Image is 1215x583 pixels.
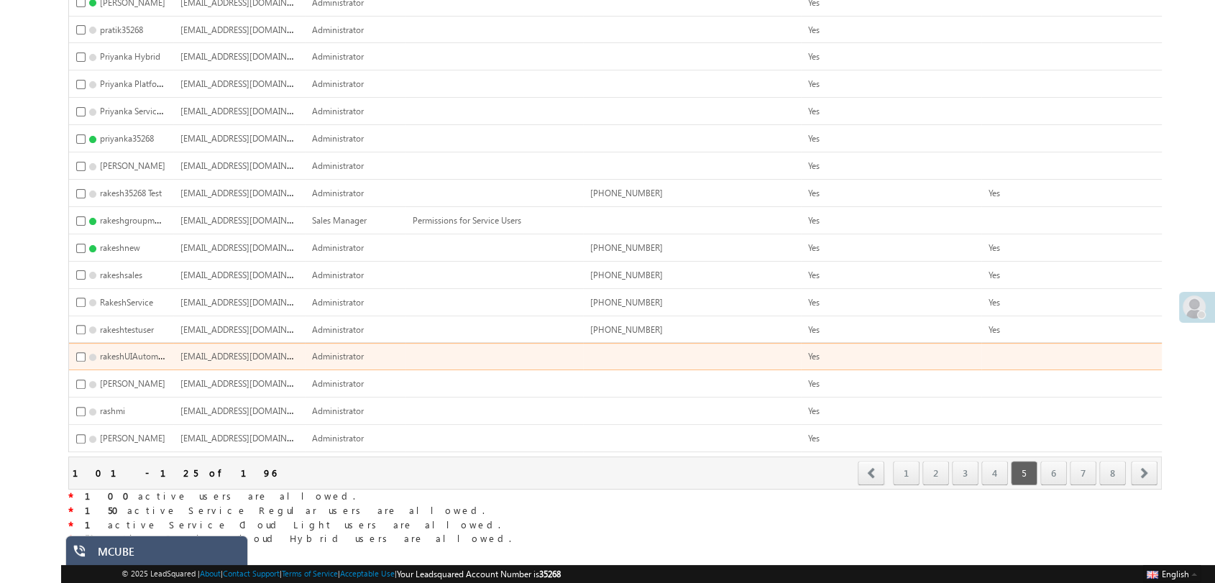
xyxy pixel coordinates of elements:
[180,241,318,253] span: [EMAIL_ADDRESS][DOMAIN_NAME]
[989,270,1000,280] span: Yes
[858,461,884,485] span: prev
[413,215,521,226] span: Permissions for Service Users
[989,324,1000,335] span: Yes
[98,545,237,565] div: MCUBE
[858,462,885,485] a: prev
[180,377,318,389] span: [EMAIL_ADDRESS][DOMAIN_NAME]
[100,24,143,35] span: pratik35268
[590,242,663,253] span: [PHONE_NUMBER]
[312,188,364,198] span: Administrator
[312,51,364,62] span: Administrator
[100,133,154,144] span: priyanka35268
[200,569,221,578] a: About
[1011,461,1037,485] span: 5
[100,433,165,444] span: [PERSON_NAME]
[180,295,318,308] span: [EMAIL_ADDRESS][DOMAIN_NAME]
[808,297,820,308] span: Yes
[100,297,153,308] span: RakeshService
[808,324,820,335] span: Yes
[100,242,140,253] span: rakeshnew
[808,24,820,35] span: Yes
[922,461,949,485] a: 2
[100,188,162,198] span: rakesh35268 Test
[808,405,820,416] span: Yes
[180,77,318,89] span: [EMAIL_ADDRESS][DOMAIN_NAME]
[85,504,127,516] strong: 150
[100,349,178,362] span: rakeshUIAutomation
[312,215,367,226] span: Sales Manager
[100,405,125,416] span: rashmi
[312,405,364,416] span: Administrator
[180,349,318,362] span: [EMAIL_ADDRESS][DOMAIN_NAME]
[808,351,820,362] span: Yes
[85,490,138,502] strong: 100
[808,133,820,144] span: Yes
[223,569,280,578] a: Contact Support
[100,104,188,116] span: Priyanka Service Admin
[952,461,978,485] a: 3
[808,433,820,444] span: Yes
[989,297,1000,308] span: Yes
[1070,461,1096,485] a: 7
[808,51,820,62] span: Yes
[808,378,820,389] span: Yes
[100,77,192,89] span: Priyanka PlatformAdmin
[180,104,318,116] span: [EMAIL_ADDRESS][DOMAIN_NAME]
[312,242,364,253] span: Administrator
[808,242,820,253] span: Yes
[312,160,364,171] span: Administrator
[808,106,820,116] span: Yes
[312,378,364,389] span: Administrator
[100,324,154,335] span: rakeshtestuser
[100,214,180,226] span: rakeshgroupmanager
[539,569,561,579] span: 35268
[85,518,108,531] strong: 1
[1099,461,1126,485] a: 8
[180,214,318,226] span: [EMAIL_ADDRESS][DOMAIN_NAME]
[808,78,820,89] span: Yes
[282,569,338,578] a: Terms of Service
[312,297,364,308] span: Administrator
[590,270,663,280] span: [PHONE_NUMBER]
[989,242,1000,253] span: Yes
[808,215,820,226] span: Yes
[312,351,364,362] span: Administrator
[808,160,820,171] span: Yes
[981,461,1008,485] a: 4
[180,268,318,280] span: [EMAIL_ADDRESS][DOMAIN_NAME]
[312,133,364,144] span: Administrator
[73,490,355,502] span: active users are allowed.
[312,433,364,444] span: Administrator
[1131,462,1157,485] a: next
[100,160,165,171] span: [PERSON_NAME]
[312,24,364,35] span: Administrator
[808,188,820,198] span: Yes
[100,51,160,62] span: Priyanka Hybrid
[73,518,500,531] span: active Service Cloud Light users are allowed.
[100,270,142,280] span: rakeshsales
[893,461,920,485] a: 1
[590,297,663,308] span: [PHONE_NUMBER]
[1143,565,1201,582] button: English
[73,504,485,516] span: active Service Regular users are allowed.
[85,532,104,544] strong: 50
[312,78,364,89] span: Administrator
[312,324,364,335] span: Administrator
[590,324,663,335] span: [PHONE_NUMBER]
[180,186,318,198] span: [EMAIL_ADDRESS][DOMAIN_NAME]
[73,532,511,544] span: active Service Cloud Hybrid users are allowed.
[1162,569,1189,579] span: English
[73,464,276,481] div: 101 - 125 of 196
[1131,461,1157,485] span: next
[312,270,364,280] span: Administrator
[121,567,561,581] span: © 2025 LeadSquared | | | | |
[180,431,318,444] span: [EMAIL_ADDRESS][DOMAIN_NAME]
[100,378,165,389] span: [PERSON_NAME]
[180,23,318,35] span: [EMAIL_ADDRESS][DOMAIN_NAME]
[180,323,318,335] span: [EMAIL_ADDRESS][DOMAIN_NAME]
[312,106,364,116] span: Administrator
[180,50,318,62] span: [EMAIL_ADDRESS][DOMAIN_NAME]
[397,569,561,579] span: Your Leadsquared Account Number is
[180,159,318,171] span: [EMAIL_ADDRESS][DOMAIN_NAME]
[180,132,318,144] span: [EMAIL_ADDRESS][DOMAIN_NAME]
